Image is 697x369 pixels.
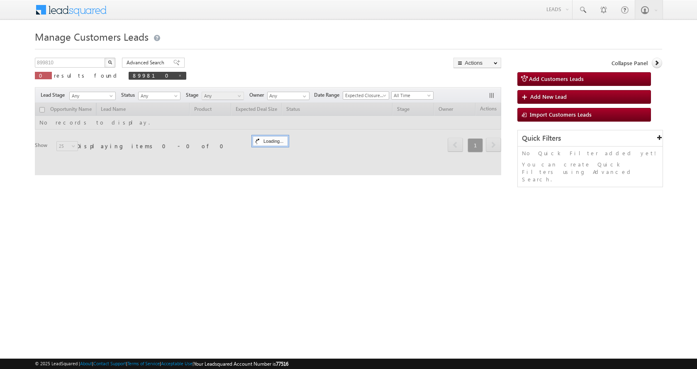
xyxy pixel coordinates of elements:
a: About [80,361,92,366]
a: Any [138,92,180,100]
span: Add Customers Leads [529,75,584,82]
a: Contact Support [93,361,126,366]
div: Loading... [253,136,288,146]
div: Quick Filters [518,130,663,147]
span: Collapse Panel [612,59,648,67]
span: Lead Stage [41,91,68,99]
input: Type to Search [267,92,310,100]
span: Owner [249,91,267,99]
p: You can create Quick Filters using Advanced Search. [522,161,658,183]
span: © 2025 LeadSquared | | | | | [35,360,288,368]
a: All Time [391,91,434,100]
button: Actions [453,58,501,68]
span: 899810 [133,72,174,79]
span: Your Leadsquared Account Number is [194,361,288,367]
a: Show All Items [298,92,309,100]
span: Import Customers Leads [530,111,592,118]
span: Advanced Search [127,59,167,66]
span: Expected Closure Date [343,92,386,99]
span: Add New Lead [530,93,567,100]
span: Any [202,92,241,100]
span: Any [70,92,113,100]
a: Acceptable Use [161,361,193,366]
span: Date Range [314,91,343,99]
span: results found [54,72,120,79]
a: Any [202,92,244,100]
span: 77516 [276,361,288,367]
a: Any [69,92,116,100]
span: Status [121,91,138,99]
span: All Time [392,92,431,99]
p: No Quick Filter added yet! [522,149,658,157]
span: Stage [186,91,202,99]
a: Terms of Service [127,361,160,366]
span: 0 [39,72,48,79]
span: Manage Customers Leads [35,30,149,43]
img: Search [108,60,112,64]
span: Any [139,92,178,100]
a: Expected Closure Date [343,91,389,100]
